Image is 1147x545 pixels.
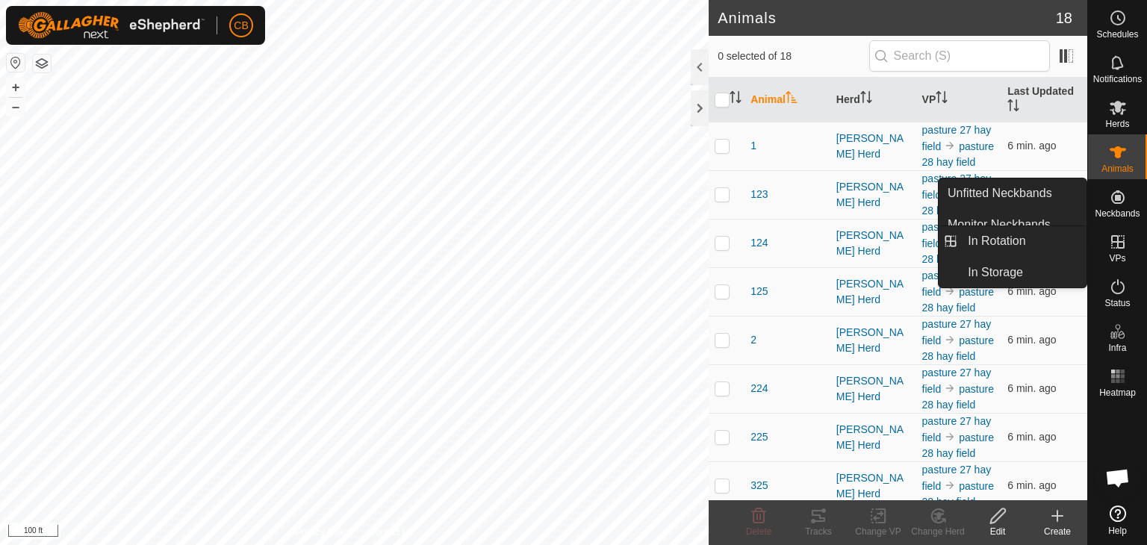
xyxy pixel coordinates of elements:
span: In Rotation [968,232,1025,250]
span: Animals [1101,164,1134,173]
span: Sep 24, 2025, 4:30 PM [1007,140,1056,152]
a: pasture 28 hay field [922,334,994,362]
span: Sep 24, 2025, 4:30 PM [1007,285,1056,297]
th: Animal [745,78,830,122]
span: Help [1108,526,1127,535]
li: In Rotation [939,226,1087,256]
span: 1 [750,138,756,154]
span: VPs [1109,254,1125,263]
a: pasture 28 hay field [922,480,994,508]
p-sorticon: Activate to sort [730,93,742,105]
span: Neckbands [1095,209,1140,218]
a: pasture 27 hay field [922,415,992,443]
span: Sep 24, 2025, 4:30 PM [1007,431,1056,443]
h2: Animals [718,9,1056,27]
img: to [944,140,956,152]
span: 2 [750,332,756,348]
div: [PERSON_NAME] Herd [836,131,910,162]
div: Open chat [1095,455,1140,500]
a: Unfitted Neckbands [939,178,1087,208]
div: [PERSON_NAME] Herd [836,422,910,453]
li: In Storage [939,258,1087,287]
span: 125 [750,284,768,299]
div: [PERSON_NAME] Herd [836,325,910,356]
a: pasture 27 hay field [922,464,992,492]
div: [PERSON_NAME] Herd [836,276,910,308]
div: [PERSON_NAME] Herd [836,228,910,259]
div: Edit [968,525,1028,538]
span: 18 [1056,7,1072,29]
div: [PERSON_NAME] Herd [836,373,910,405]
a: pasture 28 hay field [922,286,994,314]
span: Herds [1105,119,1129,128]
img: to [944,431,956,443]
div: Change VP [848,525,908,538]
button: Reset Map [7,54,25,72]
a: pasture 28 hay field [922,432,994,459]
img: to [944,334,956,346]
th: Herd [830,78,916,122]
th: Last Updated [1001,78,1087,122]
a: In Storage [959,258,1087,287]
span: 124 [750,235,768,251]
a: pasture 27 hay field [922,367,992,395]
a: pasture 27 hay field [922,221,992,249]
p-sorticon: Activate to sort [860,93,872,105]
div: [PERSON_NAME] Herd [836,470,910,502]
input: Search (S) [869,40,1050,72]
span: CB [234,18,248,34]
span: Schedules [1096,30,1138,39]
span: Notifications [1093,75,1142,84]
span: Sep 24, 2025, 4:30 PM [1007,479,1056,491]
img: to [944,285,956,297]
span: Sep 24, 2025, 4:30 PM [1007,382,1056,394]
a: pasture 28 hay field [922,189,994,217]
span: Infra [1108,343,1126,352]
button: Map Layers [33,54,51,72]
span: 325 [750,478,768,493]
span: Unfitted Neckbands [948,184,1052,202]
span: Heatmap [1099,388,1136,397]
a: pasture 28 hay field [922,383,994,411]
p-sorticon: Activate to sort [786,93,798,105]
a: Contact Us [369,526,413,539]
span: Monitor Neckbands [948,216,1051,234]
a: pasture 28 hay field [922,237,994,265]
span: Sep 24, 2025, 4:30 PM [1007,334,1056,346]
span: 224 [750,381,768,396]
div: Create [1028,525,1087,538]
div: Change Herd [908,525,968,538]
img: to [944,479,956,491]
a: pasture 27 hay field [922,318,992,346]
a: Monitor Neckbands [939,210,1087,240]
button: – [7,98,25,116]
a: Help [1088,499,1147,541]
img: Gallagher Logo [18,12,205,39]
span: 225 [750,429,768,445]
span: 123 [750,187,768,202]
button: + [7,78,25,96]
a: pasture 27 hay field [922,172,992,201]
span: In Storage [968,264,1023,281]
span: Delete [746,526,772,537]
a: pasture 27 hay field [922,124,992,152]
th: VP [916,78,1002,122]
p-sorticon: Activate to sort [1007,102,1019,113]
span: 0 selected of 18 [718,49,868,64]
a: pasture 27 hay field [922,270,992,298]
img: to [944,382,956,394]
p-sorticon: Activate to sort [936,93,948,105]
span: Status [1104,299,1130,308]
a: Privacy Policy [296,526,352,539]
a: In Rotation [959,226,1087,256]
a: pasture 28 hay field [922,140,994,168]
div: Tracks [789,525,848,538]
div: [PERSON_NAME] Herd [836,179,910,211]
